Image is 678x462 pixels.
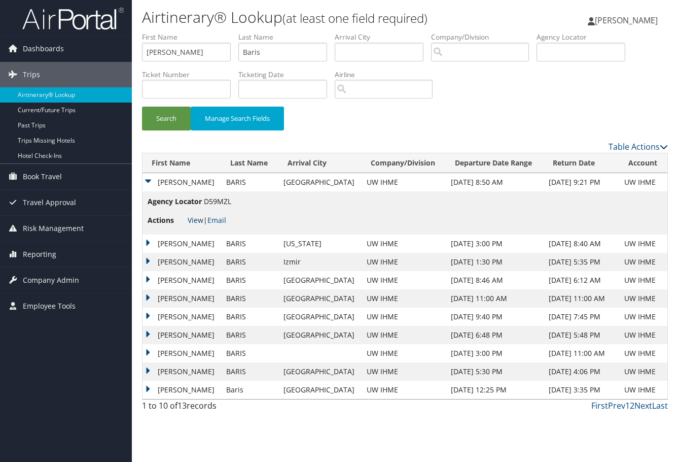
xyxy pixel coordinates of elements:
td: [DATE] 3:00 PM [446,235,543,253]
td: UW IHME [362,173,446,191]
a: Next [634,400,652,411]
td: [GEOGRAPHIC_DATA] [278,308,362,326]
th: Account: activate to sort column ascending [619,153,667,173]
td: UW IHME [619,344,667,362]
td: UW IHME [619,381,667,399]
th: First Name: activate to sort column ascending [142,153,221,173]
label: Last Name [238,32,335,42]
th: Arrival City: activate to sort column ascending [278,153,362,173]
a: 2 [630,400,634,411]
td: [GEOGRAPHIC_DATA] [278,173,362,191]
td: [DATE] 8:40 AM [544,235,619,253]
th: Last Name: activate to sort column ascending [221,153,278,173]
span: Risk Management [23,216,84,241]
span: Travel Approval [23,190,76,215]
td: [DATE] 5:35 PM [544,253,619,271]
td: UW IHME [619,253,667,271]
span: 13 [177,400,187,411]
td: [DATE] 11:00 AM [544,289,619,308]
td: [GEOGRAPHIC_DATA] [278,271,362,289]
span: Reporting [23,242,56,267]
td: [DATE] 9:21 PM [544,173,619,191]
a: Table Actions [609,141,668,152]
a: 1 [625,400,630,411]
td: BARIS [221,326,278,344]
td: [GEOGRAPHIC_DATA] [278,326,362,344]
span: Employee Tools [23,293,76,319]
span: [PERSON_NAME] [595,15,658,26]
td: [DATE] 3:00 PM [446,344,543,362]
button: Manage Search Fields [191,107,284,130]
label: Ticketing Date [238,70,335,80]
span: | [188,215,226,225]
td: UW IHME [362,381,446,399]
td: BARIS [221,271,278,289]
td: [DATE] 12:25 PM [446,381,543,399]
td: [DATE] 5:48 PM [544,326,619,344]
td: UW IHME [619,235,667,253]
label: Company/Division [431,32,537,42]
td: UW IHME [362,326,446,344]
a: Prev [608,400,625,411]
td: [DATE] 3:35 PM [544,381,619,399]
td: [DATE] 4:06 PM [544,362,619,381]
td: [DATE] 5:30 PM [446,362,543,381]
td: [GEOGRAPHIC_DATA] [278,381,362,399]
td: UW IHME [619,289,667,308]
td: UW IHME [362,235,446,253]
td: BARIS [221,344,278,362]
a: [PERSON_NAME] [588,5,668,36]
td: BARIS [221,173,278,191]
h1: Airtinerary® Lookup [142,7,492,28]
td: [US_STATE] [278,235,362,253]
td: [PERSON_NAME] [142,271,221,289]
label: Arrival City [335,32,431,42]
td: Baris [221,381,278,399]
td: [PERSON_NAME] [142,173,221,191]
td: UW IHME [362,253,446,271]
td: [DATE] 8:46 AM [446,271,543,289]
td: [PERSON_NAME] [142,235,221,253]
td: [DATE] 7:45 PM [544,308,619,326]
td: [GEOGRAPHIC_DATA] [278,362,362,381]
td: [PERSON_NAME] [142,326,221,344]
td: UW IHME [619,326,667,344]
td: [PERSON_NAME] [142,308,221,326]
td: [PERSON_NAME] [142,289,221,308]
th: Departure Date Range: activate to sort column ascending [446,153,543,173]
span: D59MZL [204,196,231,206]
td: [PERSON_NAME] [142,381,221,399]
td: [DATE] 6:48 PM [446,326,543,344]
td: UW IHME [362,271,446,289]
td: UW IHME [362,344,446,362]
span: Dashboards [23,36,64,61]
td: [PERSON_NAME] [142,344,221,362]
label: Ticket Number [142,70,238,80]
td: [PERSON_NAME] [142,362,221,381]
th: Return Date: activate to sort column ascending [544,153,619,173]
span: Agency Locator [148,196,202,207]
a: View [188,215,203,225]
td: Izmir [278,253,362,271]
a: Email [207,215,226,225]
a: Last [652,400,668,411]
td: [DATE] 11:00 AM [446,289,543,308]
label: Airline [335,70,440,80]
td: [DATE] 9:40 PM [446,308,543,326]
label: First Name [142,32,238,42]
span: Book Travel [23,164,62,189]
span: Trips [23,62,40,87]
label: Agency Locator [537,32,633,42]
td: UW IHME [362,362,446,381]
td: [DATE] 8:50 AM [446,173,543,191]
span: Actions [148,215,186,226]
td: BARIS [221,235,278,253]
td: UW IHME [362,289,446,308]
button: Search [142,107,191,130]
th: Company/Division [362,153,446,173]
td: [DATE] 11:00 AM [544,344,619,362]
img: airportal-logo.png [22,7,124,30]
td: BARIS [221,362,278,381]
td: BARIS [221,253,278,271]
td: UW IHME [619,308,667,326]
